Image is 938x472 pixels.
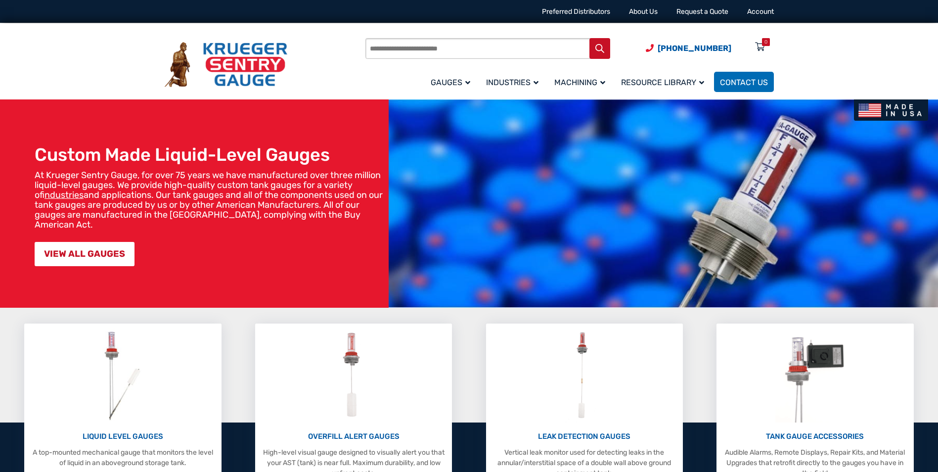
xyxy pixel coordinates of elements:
[332,329,376,423] img: Overfill Alert Gauges
[621,78,704,87] span: Resource Library
[658,44,731,53] span: [PHONE_NUMBER]
[629,7,658,16] a: About Us
[720,78,768,87] span: Contact Us
[425,70,480,94] a: Gauges
[29,431,216,442] p: LIQUID LEVEL GAUGES
[260,431,447,442] p: OVERFILL ALERT GAUGES
[35,242,134,266] a: VIEW ALL GAUGES
[486,78,538,87] span: Industries
[565,329,604,423] img: Leak Detection Gauges
[714,72,774,92] a: Contact Us
[775,329,855,423] img: Tank Gauge Accessories
[491,431,678,442] p: LEAK DETECTION GAUGES
[35,170,384,230] p: At Krueger Sentry Gauge, for over 75 years we have manufactured over three million liquid-level g...
[542,7,610,16] a: Preferred Distributors
[431,78,470,87] span: Gauges
[764,38,767,46] div: 0
[45,189,84,200] a: industries
[29,447,216,468] p: A top-mounted mechanical gauge that monitors the level of liquid in an aboveground storage tank.
[721,431,908,442] p: TANK GAUGE ACCESSORIES
[165,42,287,88] img: Krueger Sentry Gauge
[615,70,714,94] a: Resource Library
[96,329,149,423] img: Liquid Level Gauges
[676,7,728,16] a: Request a Quote
[747,7,774,16] a: Account
[548,70,615,94] a: Machining
[480,70,548,94] a: Industries
[854,99,928,121] img: Made In USA
[554,78,605,87] span: Machining
[646,42,731,54] a: Phone Number (920) 434-8860
[35,144,384,165] h1: Custom Made Liquid-Level Gauges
